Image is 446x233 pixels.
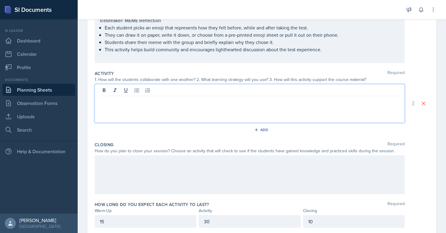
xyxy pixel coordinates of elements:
[105,39,400,46] p: Students share their meme with the group and briefly explain why they chose it.
[2,110,75,123] a: Uploads
[2,28,75,33] div: Si leader
[105,31,400,39] p: They can draw it on paper, write it down, or choose from a pre-printed emoji sheet or pull it out...
[95,201,209,208] label: How long do you expect each activity to last?
[2,145,75,157] div: Help & Documentation
[2,48,75,60] a: Calendar
[95,70,114,76] label: Activity
[2,61,75,73] a: Profile
[105,24,400,31] p: Each student picks an emoji that represents how they felt before, while and after taking the test.
[255,127,269,132] div: Add
[19,217,60,223] div: [PERSON_NAME]
[2,84,75,96] a: Planning Sheets
[308,218,400,225] p: 10
[100,218,191,225] p: 15
[303,208,405,214] div: Closing
[105,46,400,53] p: This activity helps build community and encourages lighthearted discussion about the test experie...
[2,124,75,136] a: Search
[100,17,400,24] p: Icebreaker: MEME Reflection
[95,208,196,214] div: Warm-Up
[95,148,405,154] div: How do you plan to close your session? Choose an activity that will check to see if the students ...
[387,142,405,148] span: Required
[19,223,60,229] div: [GEOGRAPHIC_DATA]
[2,35,75,47] a: Dashboard
[252,125,272,134] button: Add
[199,208,300,214] div: Activity
[95,142,113,148] label: Closing
[2,97,75,109] a: Observation Forms
[387,70,405,76] span: Required
[387,201,405,208] span: Required
[95,76,405,83] div: 1. How will the students collaborate with one another? 2. What learning strategy will you use? 3....
[2,77,75,83] div: Documents
[204,218,295,225] p: 30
